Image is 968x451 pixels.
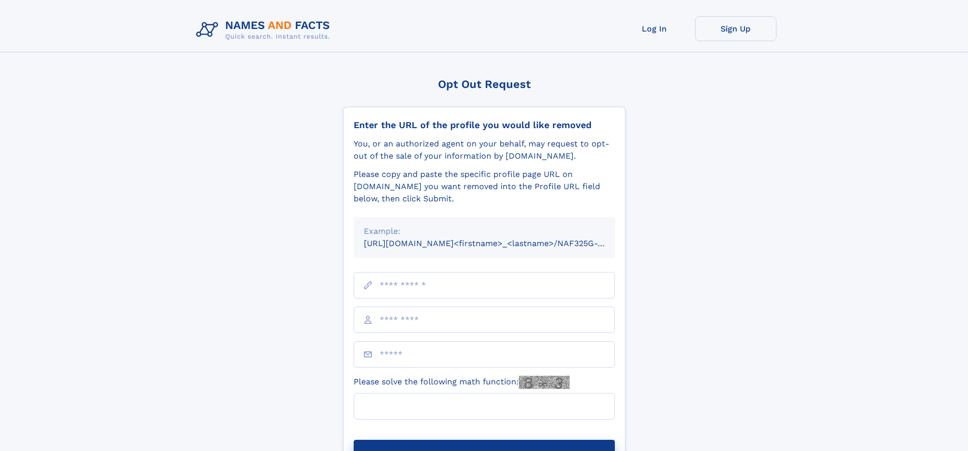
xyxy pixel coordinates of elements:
[614,16,695,41] a: Log In
[364,225,605,237] div: Example:
[354,376,570,389] label: Please solve the following math function:
[364,238,634,248] small: [URL][DOMAIN_NAME]<firstname>_<lastname>/NAF325G-xxxxxxxx
[695,16,776,41] a: Sign Up
[192,16,338,44] img: Logo Names and Facts
[343,78,626,91] div: Opt Out Request
[354,168,615,205] div: Please copy and paste the specific profile page URL on [DOMAIN_NAME] you want removed into the Pr...
[354,119,615,131] div: Enter the URL of the profile you would like removed
[354,138,615,162] div: You, or an authorized agent on your behalf, may request to opt-out of the sale of your informatio...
